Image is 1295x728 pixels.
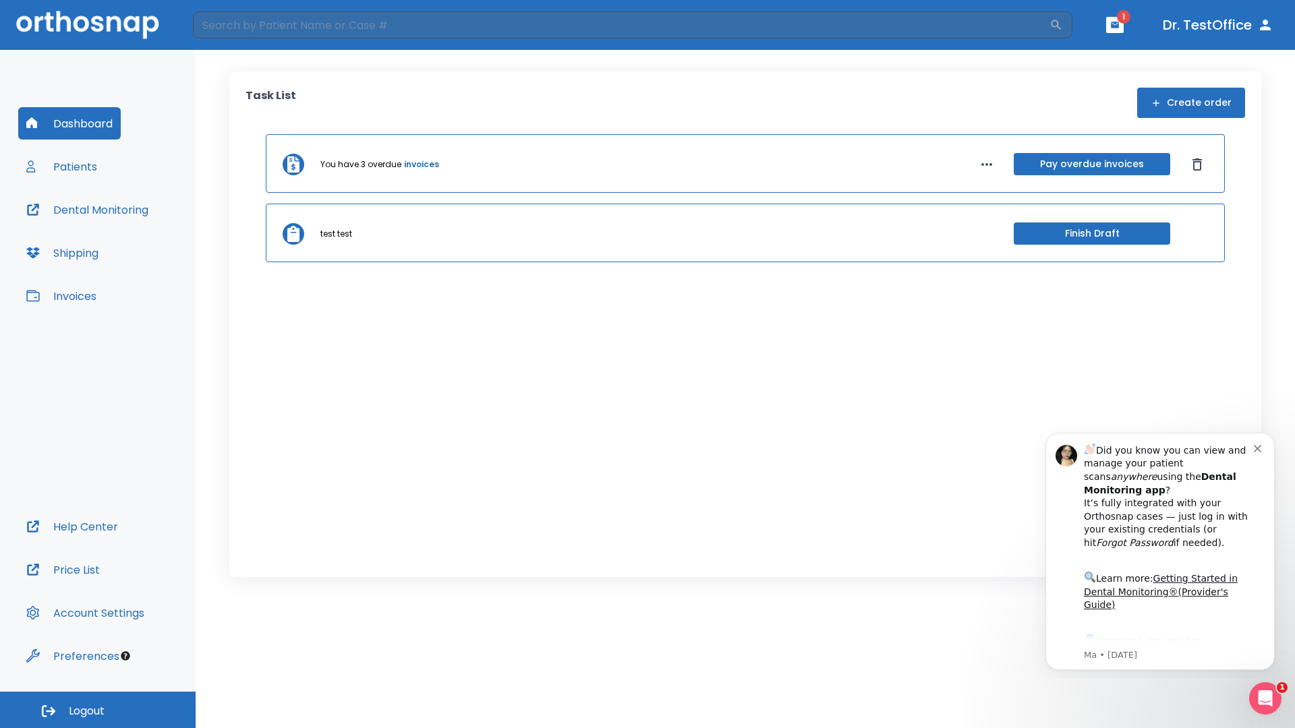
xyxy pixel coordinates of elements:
[18,280,105,312] button: Invoices
[1277,682,1288,693] span: 1
[69,704,105,719] span: Logout
[18,553,108,586] button: Price List
[1137,88,1245,118] button: Create order
[404,158,439,171] a: invoices
[18,597,152,629] button: Account Settings
[1249,682,1282,715] iframe: Intercom live chat
[18,193,156,226] button: Dental Monitoring
[1117,10,1130,24] span: 1
[16,11,159,38] img: Orthosnap
[229,21,239,32] button: Dismiss notification
[119,650,132,662] div: Tooltip anchor
[1157,13,1279,37] button: Dr. TestOffice
[59,212,229,280] div: Download the app: | ​ Let us know if you need help getting started!
[59,229,229,241] p: Message from Ma, sent 5w ago
[18,640,127,672] button: Preferences
[18,510,126,543] button: Help Center
[18,150,105,183] button: Patients
[1025,421,1295,678] iframe: Intercom notifications message
[246,88,296,118] p: Task List
[320,158,401,171] p: You have 3 overdue
[1186,154,1208,175] button: Dismiss
[193,11,1049,38] input: Search by Patient Name or Case #
[18,107,121,140] button: Dashboard
[18,237,107,269] button: Shipping
[320,228,352,240] p: test test
[1014,153,1170,175] button: Pay overdue invoices
[1014,222,1170,245] button: Finish Draft
[59,215,179,239] a: App Store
